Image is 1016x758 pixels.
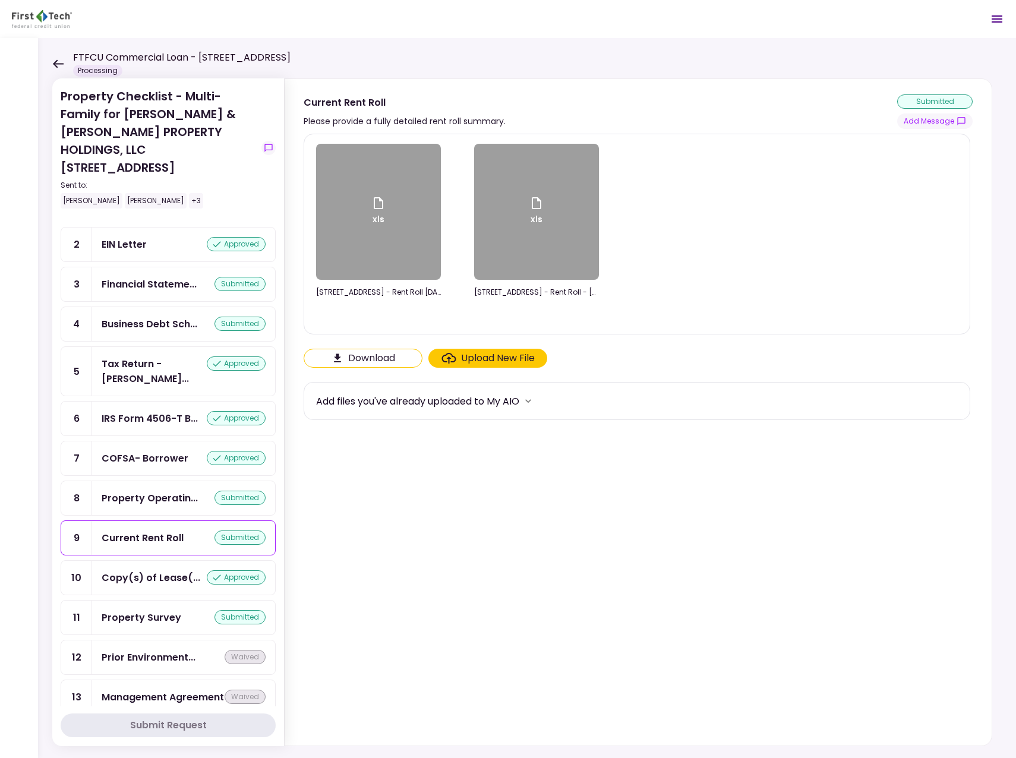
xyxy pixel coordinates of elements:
[61,601,92,634] div: 11
[73,65,122,77] div: Processing
[102,570,200,585] div: Copy(s) of Lease(s) and Amendment(s)
[214,317,266,331] div: submitted
[428,349,547,368] span: Click here to upload the required document
[61,267,276,302] a: 3Financial Statement - Borrowersubmitted
[102,690,224,705] div: Management Agreement
[284,78,992,746] div: Current Rent RollPlease provide a fully detailed rent roll summary.submittedshow-messagesxls513 E...
[61,227,276,262] a: 2EIN Letterapproved
[61,520,276,555] a: 9Current Rent Rollsubmitted
[102,356,207,386] div: Tax Return - Borrower
[61,561,92,595] div: 10
[371,196,386,228] div: xls
[61,267,92,301] div: 3
[214,491,266,505] div: submitted
[461,351,535,365] div: Upload New File
[61,481,276,516] a: 8Property Operating Statementssubmitted
[61,680,276,715] a: 13Management Agreementwaived
[61,402,92,435] div: 6
[61,600,276,635] a: 11Property Surveysubmitted
[12,10,72,28] img: Partner icon
[225,690,266,704] div: waived
[207,570,266,585] div: approved
[102,317,197,331] div: Business Debt Schedule
[102,610,181,625] div: Property Survey
[316,287,441,298] div: 513 E Caney St - Rent Roll 08.29.25.xlsx
[225,650,266,664] div: waived
[61,521,92,555] div: 9
[529,196,544,228] div: xls
[102,451,188,466] div: COFSA- Borrower
[102,530,184,545] div: Current Rent Roll
[61,401,276,436] a: 6IRS Form 4506-T Borrowerapproved
[189,193,203,209] div: +3
[130,718,207,732] div: Submit Request
[61,346,276,396] a: 5Tax Return - Borrowerapproved
[207,237,266,251] div: approved
[61,347,92,396] div: 5
[214,610,266,624] div: submitted
[102,491,198,506] div: Property Operating Statements
[214,530,266,545] div: submitted
[207,356,266,371] div: approved
[102,411,198,426] div: IRS Form 4506-T Borrower
[519,392,537,410] button: more
[61,560,276,595] a: 10Copy(s) of Lease(s) and Amendment(s)approved
[304,349,422,368] button: Click here to download the document
[61,193,122,209] div: [PERSON_NAME]
[304,114,506,128] div: Please provide a fully detailed rent roll summary.
[61,441,276,476] a: 7COFSA- Borrowerapproved
[214,277,266,291] div: submitted
[897,113,973,129] button: show-messages
[61,307,92,341] div: 4
[61,180,257,191] div: Sent to:
[474,287,599,298] div: 513 E Caney St - Rent Roll - 07.22.25.xlsx
[61,481,92,515] div: 8
[61,228,92,261] div: 2
[61,680,92,714] div: 13
[61,640,276,675] a: 12Prior Environmental Phase I and/or Phase IIwaived
[61,640,92,674] div: 12
[102,237,147,252] div: EIN Letter
[316,394,519,409] div: Add files you've already uploaded to My AIO
[261,141,276,155] button: show-messages
[73,50,291,65] h1: FTFCU Commercial Loan - [STREET_ADDRESS]
[207,451,266,465] div: approved
[61,713,276,737] button: Submit Request
[207,411,266,425] div: approved
[125,193,187,209] div: [PERSON_NAME]
[102,650,195,665] div: Prior Environmental Phase I and/or Phase II
[983,5,1011,33] button: Open menu
[102,277,197,292] div: Financial Statement - Borrower
[61,87,257,209] div: Property Checklist - Multi-Family for [PERSON_NAME] & [PERSON_NAME] PROPERTY HOLDINGS, LLC [STREE...
[897,94,973,109] div: submitted
[61,441,92,475] div: 7
[61,307,276,342] a: 4Business Debt Schedulesubmitted
[304,95,506,110] div: Current Rent Roll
